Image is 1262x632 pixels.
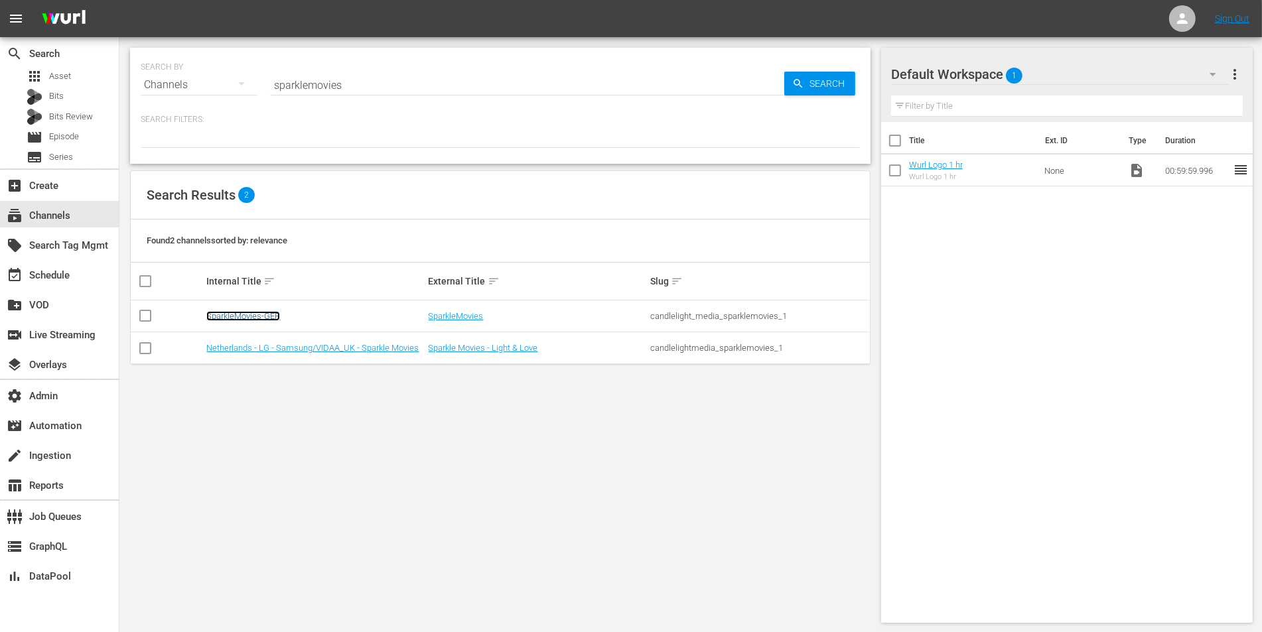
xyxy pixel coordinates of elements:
[1160,155,1233,186] td: 00:59:59.996
[27,109,42,125] div: Bits Review
[147,187,236,203] span: Search Results
[7,538,23,554] span: GraphQL
[7,357,23,373] span: Overlays
[147,235,287,245] span: Found 2 channels sorted by: relevance
[804,72,855,95] span: Search
[7,477,23,493] span: Reports
[909,122,1037,159] th: Title
[1227,58,1243,90] button: more_vert
[429,343,538,353] a: Sparkle Movies - Light & Love
[1006,62,1022,90] span: 1
[784,72,855,95] button: Search
[650,273,868,289] div: Slug
[27,68,42,84] span: Asset
[7,46,23,62] span: Search
[27,129,42,145] span: Episode
[49,110,93,123] span: Bits Review
[49,130,79,143] span: Episode
[1121,122,1157,159] th: Type
[263,275,275,287] span: sort
[7,327,23,343] span: Live Streaming
[429,273,646,289] div: External Title
[7,418,23,434] span: Automation
[650,343,868,353] div: candlelightmedia_sparklemovies_1
[7,267,23,283] span: Schedule
[1227,66,1243,82] span: more_vert
[7,178,23,194] span: Create
[7,448,23,464] span: Ingestion
[27,149,42,165] span: Series
[7,388,23,404] span: Admin
[49,70,71,83] span: Asset
[238,187,255,203] span: 2
[7,297,23,313] span: VOD
[49,151,73,164] span: Series
[909,160,963,170] a: Wurl Logo 1 hr
[1233,162,1249,178] span: reorder
[206,343,419,353] a: Netherlands - LG - Samsung/VIDAA_UK - Sparkle Movies
[1157,122,1237,159] th: Duration
[206,273,424,289] div: Internal Title
[1215,13,1249,24] a: Sign Out
[488,275,500,287] span: sort
[1039,155,1124,186] td: None
[27,89,42,105] div: Bits
[7,568,23,584] span: DataPool
[32,3,96,34] img: ans4CAIJ8jUAAAAAAAAAAAAAAAAAAAAAAAAgQb4GAAAAAAAAAAAAAAAAAAAAAAAAJMjXAAAAAAAAAAAAAAAAAAAAAAAAgAT5G...
[671,275,683,287] span: sort
[206,311,280,321] a: SparkleMovies-GER
[650,311,868,321] div: candlelight_media_sparklemovies_1
[7,237,23,253] span: Search Tag Mgmt
[49,90,64,103] span: Bits
[891,56,1229,93] div: Default Workspace
[141,66,257,103] div: Channels
[141,114,860,125] p: Search Filters:
[7,509,23,525] span: Job Queues
[1129,162,1145,178] span: Video
[7,208,23,223] span: Channels
[429,311,484,321] a: SparkleMovies
[909,172,963,181] div: Wurl Logo 1 hr
[8,11,24,27] span: menu
[1037,122,1121,159] th: Ext. ID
